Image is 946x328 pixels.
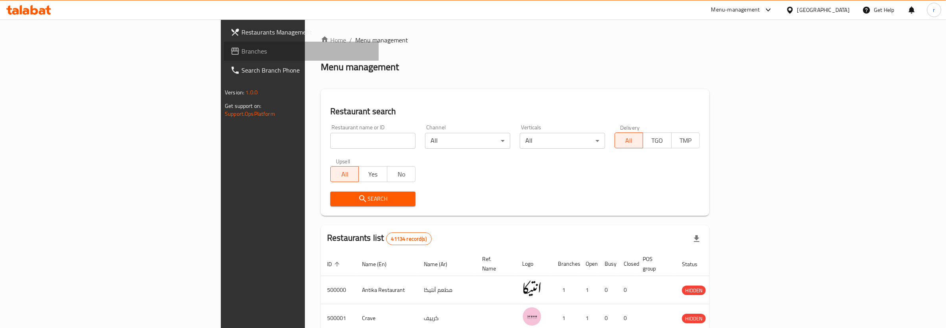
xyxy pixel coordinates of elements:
span: Menu management [355,35,408,45]
input: Search for restaurant name or ID.. [330,133,416,149]
div: Menu-management [711,5,760,15]
button: All [615,132,643,148]
td: 1 [552,276,579,304]
div: [GEOGRAPHIC_DATA] [797,6,850,14]
span: Get support on: [225,101,261,111]
td: Antika Restaurant [356,276,417,304]
button: All [330,166,359,182]
h2: Restaurants list [327,232,432,245]
div: All [520,133,605,149]
span: Name (En) [362,259,397,269]
span: HIDDEN [682,286,706,295]
td: 0 [617,276,636,304]
a: Support.OpsPlatform [225,109,275,119]
span: No [391,169,412,180]
th: Branches [552,252,579,276]
span: Restaurants Management [241,27,372,37]
button: Search [330,192,416,206]
span: TMP [675,135,697,146]
th: Logo [516,252,552,276]
button: No [387,166,416,182]
button: TGO [643,132,671,148]
th: Closed [617,252,636,276]
div: Export file [687,229,706,248]
h2: Restaurant search [330,105,700,117]
button: TMP [671,132,700,148]
span: Version: [225,87,244,98]
span: 1.0.0 [245,87,258,98]
span: All [618,135,640,146]
span: All [334,169,356,180]
label: Upsell [336,158,350,164]
div: All [425,133,510,149]
nav: breadcrumb [321,35,709,45]
img: Crave [522,307,542,326]
span: Yes [362,169,384,180]
td: 1 [579,276,598,304]
span: Status [682,259,708,269]
th: Open [579,252,598,276]
span: Ref. Name [482,254,506,273]
a: Search Branch Phone [224,61,379,80]
span: 41134 record(s) [387,235,431,243]
a: Branches [224,42,379,61]
th: Busy [598,252,617,276]
button: Yes [358,166,387,182]
span: Name (Ar) [424,259,458,269]
a: Restaurants Management [224,23,379,42]
label: Delivery [620,125,640,130]
img: Antika Restaurant [522,278,542,298]
span: ID [327,259,342,269]
span: Search [337,194,409,204]
span: r [933,6,935,14]
div: Total records count [386,232,432,245]
span: HIDDEN [682,314,706,323]
span: Search Branch Phone [241,65,372,75]
td: 0 [598,276,617,304]
span: Branches [241,46,372,56]
span: POS group [643,254,666,273]
span: TGO [646,135,668,146]
td: مطعم أنتيكا [417,276,476,304]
